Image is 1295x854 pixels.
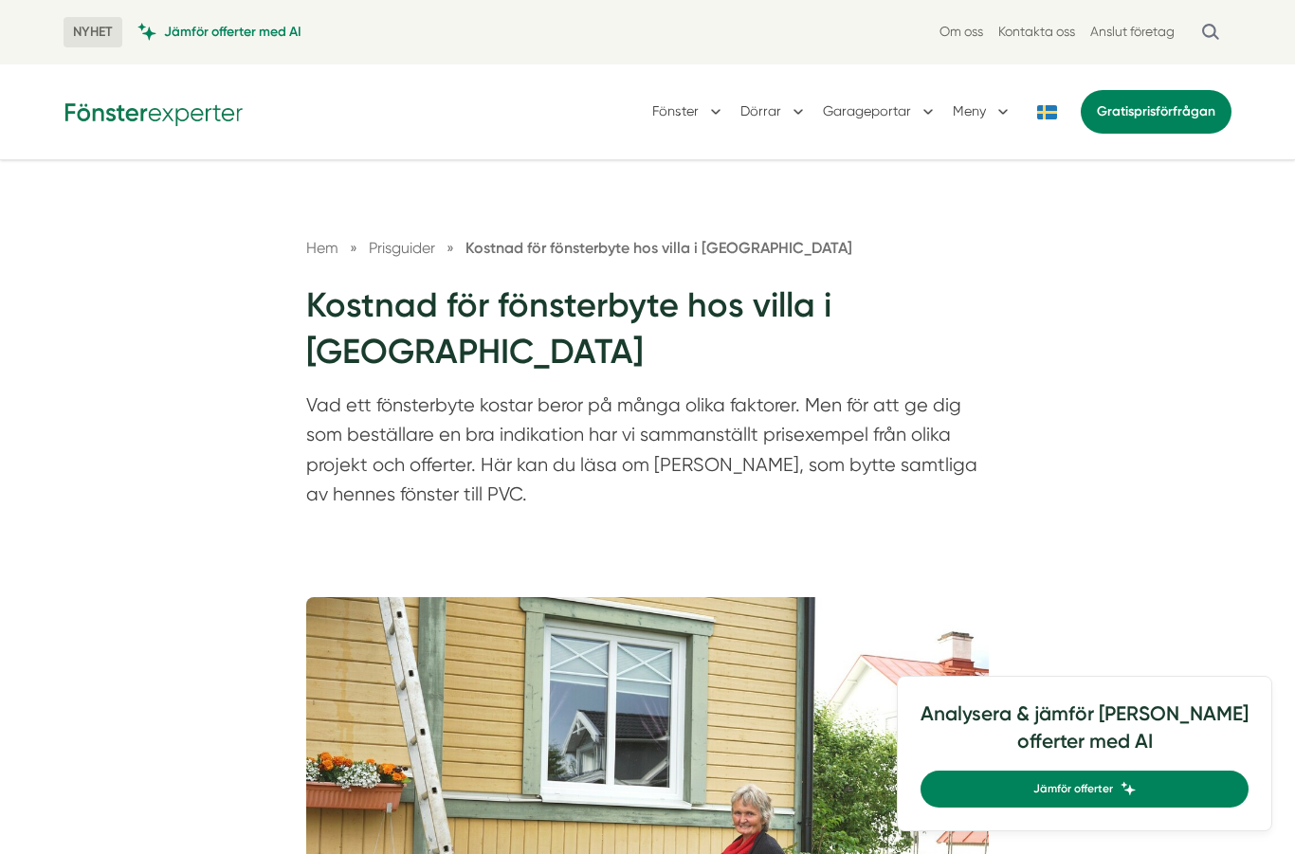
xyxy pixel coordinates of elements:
span: NYHET [64,17,122,47]
nav: Breadcrumb [306,236,989,260]
a: Kostnad för fönsterbyte hos villa i [GEOGRAPHIC_DATA] [465,239,852,257]
p: Vad ett fönsterbyte kostar beror på många olika faktorer. Men för att ge dig som beställare en br... [306,391,989,519]
span: Prisguider [369,239,435,257]
a: Anslut företag [1090,23,1175,41]
button: Meny [953,87,1012,136]
h1: Kostnad för fönsterbyte hos villa i [GEOGRAPHIC_DATA] [306,282,989,390]
button: Dörrar [740,87,808,136]
h4: Analysera & jämför [PERSON_NAME] offerter med AI [921,700,1249,771]
span: Jämför offerter med AI [164,23,301,41]
img: Fönsterexperter Logotyp [64,97,244,126]
a: Gratisprisförfrågan [1081,90,1231,134]
span: » [447,236,454,260]
button: Garageportar [823,87,938,136]
a: Jämför offerter [921,771,1249,808]
a: Om oss [939,23,983,41]
span: Jämför offerter [1033,780,1113,798]
button: Fönster [652,87,725,136]
a: Kontakta oss [998,23,1075,41]
a: Hem [306,239,338,257]
span: » [350,236,357,260]
a: Jämför offerter med AI [137,23,301,41]
a: Prisguider [369,239,439,257]
span: Gratis [1097,103,1134,119]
